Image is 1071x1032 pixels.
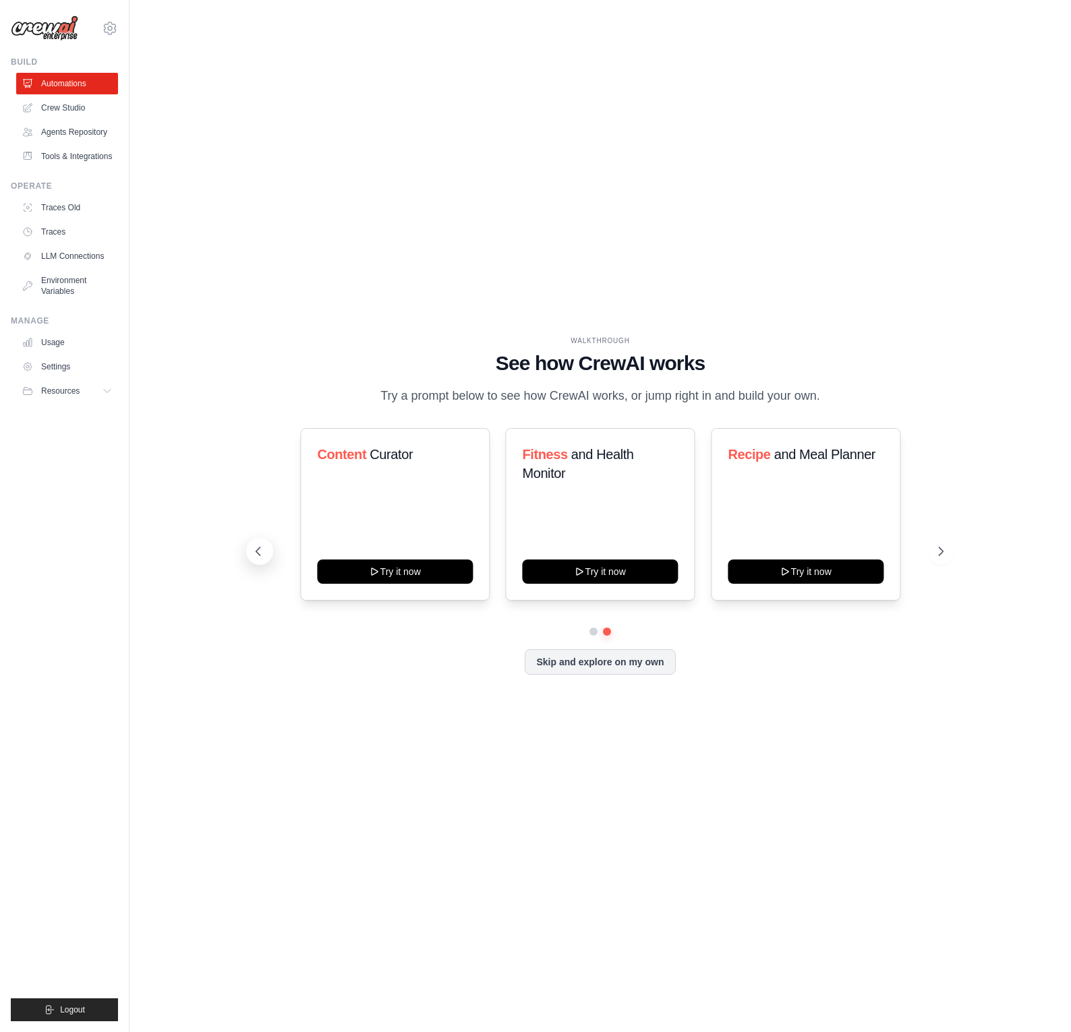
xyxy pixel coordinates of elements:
[11,57,118,67] div: Build
[11,315,118,326] div: Manage
[523,559,678,584] button: Try it now
[728,447,770,462] span: Recipe
[16,380,118,402] button: Resources
[525,649,675,675] button: Skip and explore on my own
[16,221,118,243] a: Traces
[16,270,118,302] a: Environment Variables
[1004,967,1071,1032] iframe: Chat Widget
[523,447,568,462] span: Fitness
[16,245,118,267] a: LLM Connections
[317,559,473,584] button: Try it now
[16,121,118,143] a: Agents Repository
[374,386,827,406] p: Try a prompt below to see how CrewAI works, or jump right in and build your own.
[60,1004,85,1015] span: Logout
[16,73,118,94] a: Automations
[16,332,118,353] a: Usage
[257,336,944,346] div: WALKTHROUGH
[370,447,413,462] span: Curator
[317,447,366,462] span: Content
[11,998,118,1021] button: Logout
[11,16,78,41] img: Logo
[523,447,634,481] span: and Health Monitor
[41,386,80,396] span: Resources
[16,97,118,119] a: Crew Studio
[11,181,118,191] div: Operate
[257,351,944,375] h1: See how CrewAI works
[16,356,118,377] a: Settings
[728,559,884,584] button: Try it now
[16,197,118,218] a: Traces Old
[16,146,118,167] a: Tools & Integrations
[774,447,875,462] span: and Meal Planner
